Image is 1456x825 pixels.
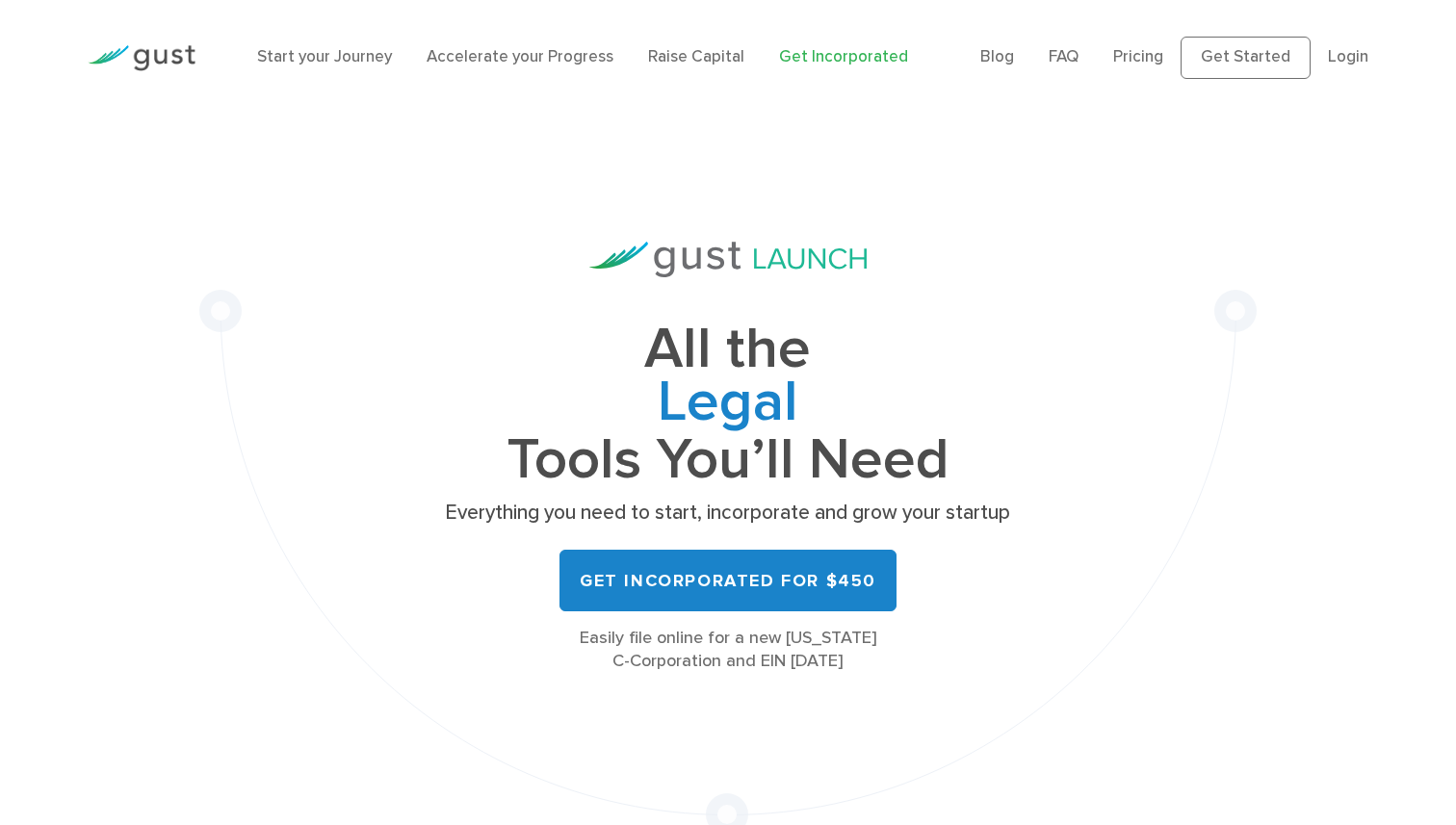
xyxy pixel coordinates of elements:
[1181,37,1311,79] a: Get Started
[980,47,1014,66] a: Blog
[648,47,744,66] a: Raise Capital
[1328,47,1368,66] a: Login
[439,500,1017,527] p: Everything you need to start, incorporate and grow your startup
[559,550,897,611] a: Get Incorporated for $450
[779,47,908,66] a: Get Incorporated
[88,45,195,71] img: Gust Logo
[427,47,613,66] a: Accelerate your Progress
[589,242,867,277] img: Gust Launch Logo
[439,323,1017,486] h1: All the Tools You’ll Need
[1113,47,1163,66] a: Pricing
[439,627,1017,673] div: Easily file online for a new [US_STATE] C-Corporation and EIN [DATE]
[439,376,1017,434] span: Legal
[257,47,392,66] a: Start your Journey
[1049,47,1079,66] a: FAQ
